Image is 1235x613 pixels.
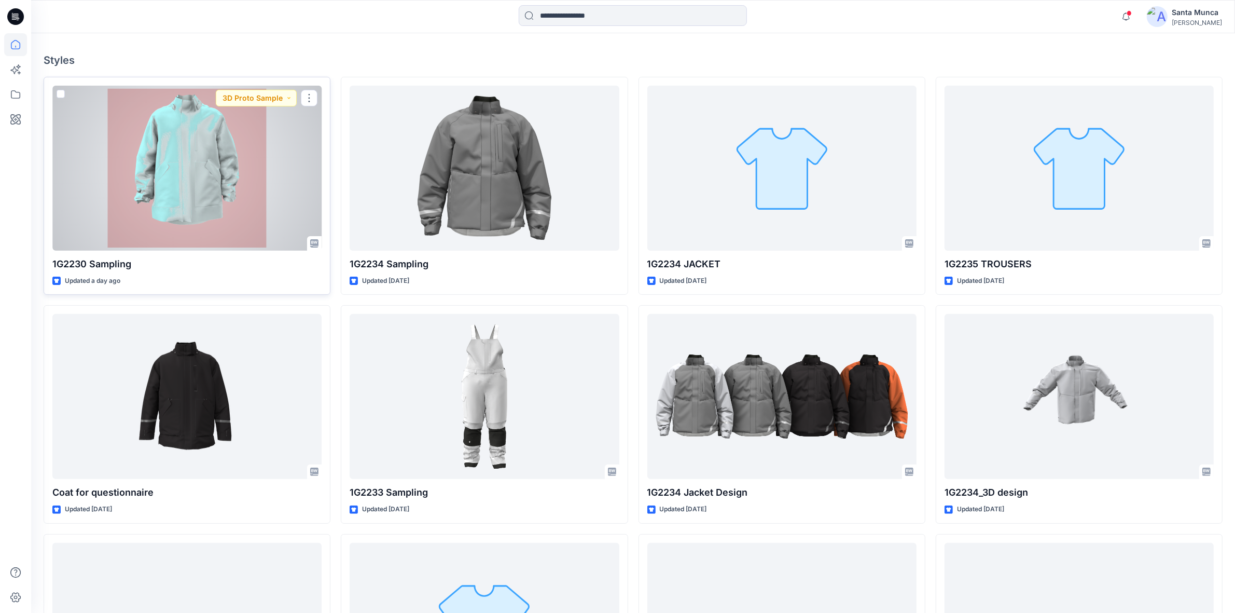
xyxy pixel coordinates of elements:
[945,86,1214,251] a: 1G2235 TROUSERS
[660,276,707,287] p: Updated [DATE]
[945,314,1214,479] a: 1G2234_3D design
[945,257,1214,271] p: 1G2235 TROUSERS
[65,276,120,287] p: Updated a day ago
[647,314,917,479] a: 1G2234 Jacket Design
[350,86,619,251] a: 1G2234 Sampling
[1172,19,1222,26] div: [PERSON_NAME]
[647,86,917,251] a: 1G2234 JACKET
[362,276,409,287] p: Updated [DATE]
[350,257,619,271] p: 1G2234 Sampling
[52,86,322,251] a: 1G2230 Sampling
[350,485,619,500] p: 1G2233 Sampling
[945,485,1214,500] p: 1G2234_3D design
[350,314,619,479] a: 1G2233 Sampling
[44,54,1223,66] h4: Styles
[957,276,1004,287] p: Updated [DATE]
[52,314,322,479] a: Coat for questionnaire
[52,257,322,271] p: 1G2230 Sampling
[52,485,322,500] p: Coat for questionnaire
[957,504,1004,515] p: Updated [DATE]
[1147,6,1168,27] img: avatar
[660,504,707,515] p: Updated [DATE]
[1172,6,1222,19] div: Santa Munca
[65,504,112,515] p: Updated [DATE]
[647,257,917,271] p: 1G2234 JACKET
[362,504,409,515] p: Updated [DATE]
[647,485,917,500] p: 1G2234 Jacket Design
